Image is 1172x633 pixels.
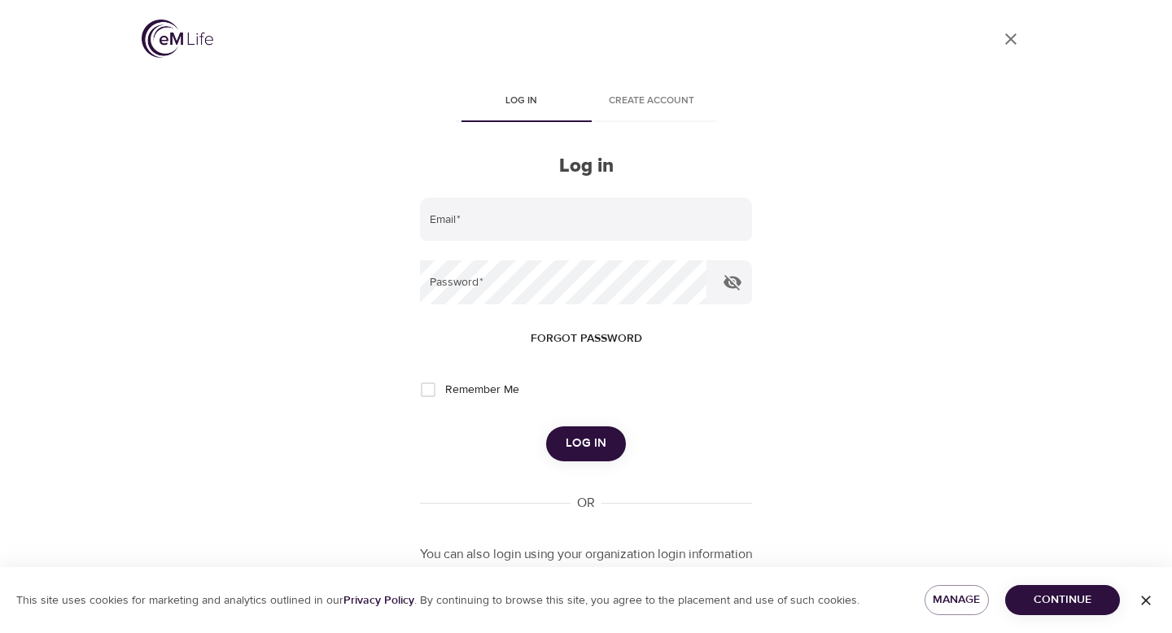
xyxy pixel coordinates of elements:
img: logo [142,20,213,58]
a: Privacy Policy [343,593,414,608]
span: Remember Me [445,382,519,399]
button: Manage [925,585,989,615]
div: disabled tabs example [420,83,752,122]
p: You can also login using your organization login information [420,545,752,564]
div: OR [571,494,601,513]
button: Forgot password [524,324,649,354]
span: Manage [938,590,976,610]
h2: Log in [420,155,752,178]
button: Continue [1005,585,1120,615]
span: Log in [566,433,606,454]
span: Log in [466,93,576,110]
span: Continue [1018,590,1107,610]
span: Forgot password [531,329,642,349]
span: Create account [596,93,706,110]
a: close [991,20,1030,59]
button: Log in [546,426,626,461]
